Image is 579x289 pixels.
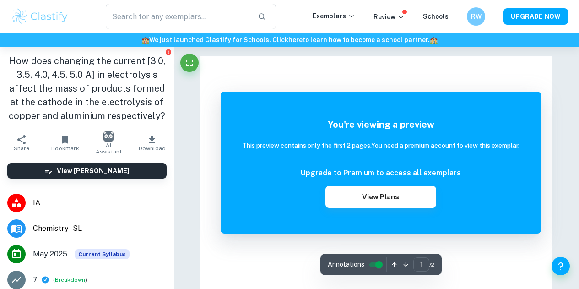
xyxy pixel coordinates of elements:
p: Review [373,12,405,22]
span: Bookmark [51,145,79,152]
button: Report issue [165,49,172,55]
a: Schools [423,13,449,20]
span: May 2025 [33,249,67,260]
span: ( ) [53,276,87,284]
span: / 2 [429,261,434,269]
span: Share [14,145,29,152]
button: UPGRADE NOW [503,8,568,25]
input: Search for any exemplars... [106,4,250,29]
p: Exemplars [313,11,355,21]
button: Download [130,130,174,156]
span: Chemistry - SL [33,223,167,234]
h1: How does changing the current [3.0, 3.5, 4.0, 4.5, 5.0 A] in electrolysis affect the mass of prod... [7,54,167,123]
img: AI Assistant [103,131,114,142]
button: Fullscreen [180,54,199,72]
span: Download [139,145,166,152]
h5: You're viewing a preview [242,118,519,131]
span: Current Syllabus [75,249,130,259]
button: RW [467,7,485,26]
a: here [288,36,303,44]
h6: We just launched Clastify for Schools. Click to learn how to become a school partner. [2,35,577,45]
span: IA [33,197,167,208]
h6: RW [471,11,482,22]
button: AI Assistant [87,130,130,156]
button: Bookmark [43,130,87,156]
p: 7 [33,274,38,285]
span: Annotations [328,260,364,269]
button: View Plans [325,186,436,208]
span: 🏫 [430,36,438,44]
button: Breakdown [55,276,85,284]
button: View [PERSON_NAME] [7,163,167,179]
span: AI Assistant [92,142,125,155]
div: This exemplar is based on the current syllabus. Feel free to refer to it for inspiration/ideas wh... [75,249,130,259]
img: Clastify logo [11,7,69,26]
h6: View [PERSON_NAME] [57,166,130,176]
button: Help and Feedback [552,257,570,275]
h6: Upgrade to Premium to access all exemplars [301,168,461,179]
span: 🏫 [141,36,149,44]
h6: This preview contains only the first 2 pages. You need a premium account to view this exemplar. [242,141,519,151]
